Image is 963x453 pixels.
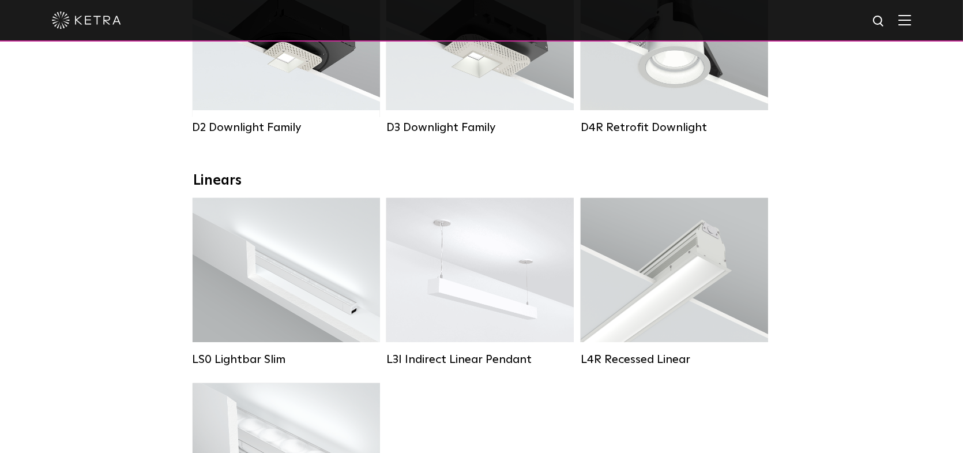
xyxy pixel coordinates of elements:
img: Hamburger%20Nav.svg [898,14,911,25]
div: L4R Recessed Linear [581,353,768,366]
div: L3I Indirect Linear Pendant [386,353,574,366]
img: ketra-logo-2019-white [52,12,121,29]
a: L4R Recessed Linear Lumen Output:400 / 600 / 800 / 1000Colors:White / BlackControl:Lutron Clear C... [581,198,768,366]
div: D4R Retrofit Downlight [581,121,768,134]
a: LS0 Lightbar Slim Lumen Output:200 / 350Colors:White / BlackControl:X96 Controller [193,198,380,366]
div: Linears [193,173,770,189]
a: L3I Indirect Linear Pendant Lumen Output:400 / 600 / 800 / 1000Housing Colors:White / BlackContro... [386,198,574,366]
div: LS0 Lightbar Slim [193,353,380,366]
div: D3 Downlight Family [386,121,574,134]
div: D2 Downlight Family [193,121,380,134]
img: search icon [872,14,886,29]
